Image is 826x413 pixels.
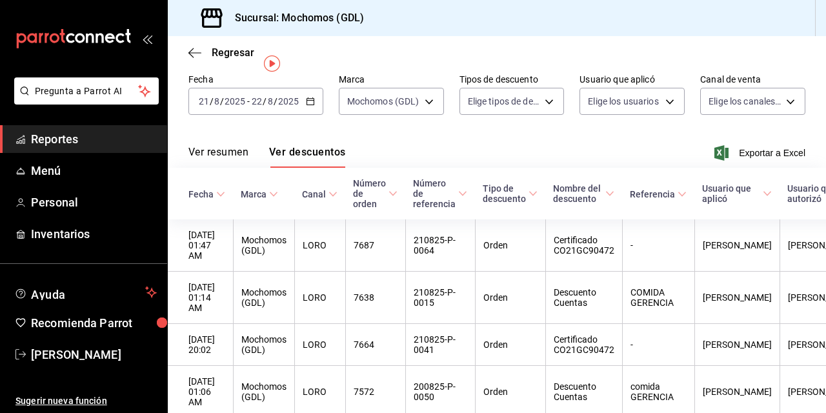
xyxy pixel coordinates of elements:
[483,183,526,204] font: Tipo de descuento
[405,219,475,272] th: 210825-P-0064
[294,219,345,272] th: LORO
[142,34,152,44] button: open_drawer_menu
[31,196,78,209] font: Personal
[622,324,694,366] th: -
[475,324,545,366] th: Orden
[241,189,278,199] span: Marca
[188,189,225,199] span: Fecha
[188,146,248,159] font: Ver resumen
[353,178,386,209] font: Número de orden
[251,96,263,106] input: --
[267,96,274,106] input: --
[277,96,299,106] input: ----
[553,183,614,204] span: Nombre del descuento
[241,189,267,199] font: Marca
[198,96,210,106] input: --
[188,75,323,84] label: Fecha
[233,272,294,324] th: Mochomos (GDL)
[622,272,694,324] th: COMIDA GERENCIA
[694,272,780,324] th: [PERSON_NAME]
[353,178,398,209] span: Número de orden
[269,146,345,168] button: Ver descuentos
[15,396,107,406] font: Sugerir nueva función
[622,219,694,272] th: -
[413,178,467,209] span: Número de referencia
[35,85,139,98] span: Pregunta a Parrot AI
[233,219,294,272] th: Mochomos (GDL)
[302,189,326,199] font: Canal
[274,96,277,106] span: /
[579,75,685,84] label: Usuario que aplicó
[188,189,214,199] font: Fecha
[31,227,90,241] font: Inventarios
[31,285,140,300] span: Ayuda
[233,324,294,366] th: Mochomos (GDL)
[545,324,622,366] th: Certificado CO21GC90472
[302,189,337,199] span: Canal
[225,10,364,26] h3: Sucursal: Mochomos (GDL)
[168,324,233,366] th: [DATE] 20:02
[739,148,805,158] font: Exportar a Excel
[31,348,121,361] font: [PERSON_NAME]
[188,146,345,168] div: Pestañas de navegación
[347,95,419,108] span: Mochomos (GDL)
[630,189,675,199] font: Referencia
[702,183,772,204] span: Usuario que aplicó
[31,316,132,330] font: Recomienda Parrot
[212,46,254,59] span: Regresar
[405,324,475,366] th: 210825-P-0041
[224,96,246,106] input: ----
[345,219,405,272] th: 7687
[694,219,780,272] th: [PERSON_NAME]
[553,183,603,204] font: Nombre del descuento
[717,145,805,161] button: Exportar a Excel
[468,95,541,108] span: Elige tipos de descuento
[475,272,545,324] th: Orden
[14,77,159,105] button: Pregunta a Parrot AI
[700,75,805,84] label: Canal de venta
[168,272,233,324] th: [DATE] 01:14 AM
[588,95,658,108] span: Elige los usuarios
[220,96,224,106] span: /
[339,75,444,84] label: Marca
[483,183,538,204] span: Tipo de descuento
[475,219,545,272] th: Orden
[31,132,78,146] font: Reportes
[247,96,250,106] span: -
[709,95,781,108] span: Elige los canales de venta
[345,272,405,324] th: 7638
[9,94,159,107] a: Pregunta a Parrot AI
[702,183,760,204] font: Usuario que aplicó
[630,189,687,199] span: Referencia
[31,164,61,177] font: Menú
[405,272,475,324] th: 210825-P-0015
[214,96,220,106] input: --
[294,272,345,324] th: LORO
[545,272,622,324] th: Descuento Cuentas
[413,178,456,209] font: Número de referencia
[694,324,780,366] th: [PERSON_NAME]
[188,46,254,59] button: Regresar
[345,324,405,366] th: 7664
[210,96,214,106] span: /
[545,219,622,272] th: Certificado CO21GC90472
[263,96,267,106] span: /
[294,324,345,366] th: LORO
[459,75,565,84] label: Tipos de descuento
[168,219,233,272] th: [DATE] 01:47 AM
[264,55,280,72] img: Marcador de información sobre herramientas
